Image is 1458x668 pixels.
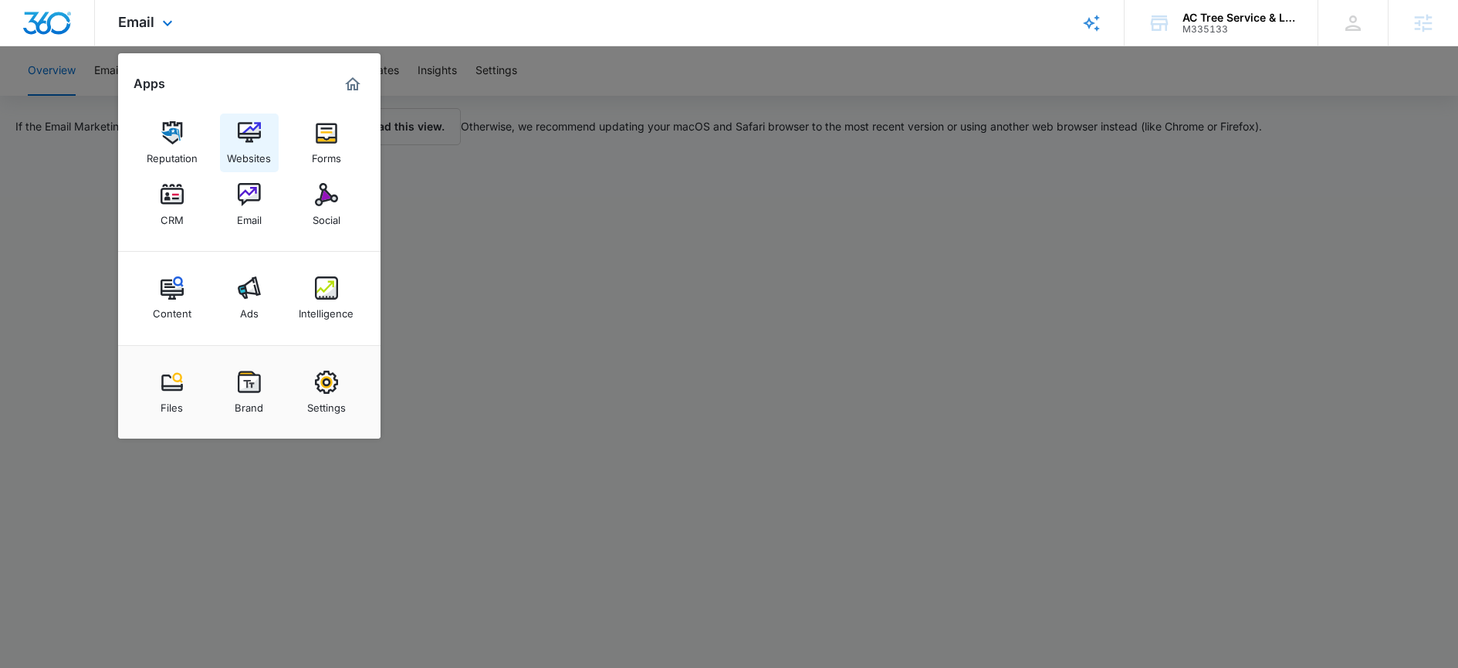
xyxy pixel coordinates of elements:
[220,175,279,234] a: Email
[143,114,201,172] a: Reputation
[143,175,201,234] a: CRM
[118,14,154,30] span: Email
[299,300,354,320] div: Intelligence
[161,206,184,226] div: CRM
[240,300,259,320] div: Ads
[1182,24,1295,35] div: account id
[307,394,346,414] div: Settings
[1182,12,1295,24] div: account name
[312,144,341,164] div: Forms
[220,114,279,172] a: Websites
[227,144,271,164] div: Websites
[237,206,262,226] div: Email
[340,72,365,97] a: Marketing 360® Dashboard
[220,363,279,422] a: Brand
[297,114,356,172] a: Forms
[235,394,263,414] div: Brand
[143,269,201,327] a: Content
[297,175,356,234] a: Social
[161,394,183,414] div: Files
[143,363,201,422] a: Files
[313,206,340,226] div: Social
[297,363,356,422] a: Settings
[297,269,356,327] a: Intelligence
[220,269,279,327] a: Ads
[147,144,198,164] div: Reputation
[134,76,165,91] h2: Apps
[153,300,191,320] div: Content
